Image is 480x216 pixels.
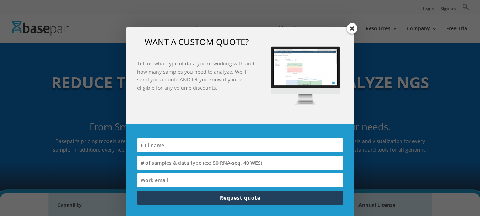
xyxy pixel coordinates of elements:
input: Work email [137,173,343,187]
input: Full name [137,138,343,152]
span: Request quote [220,194,260,201]
input: # of samples & data type (ex: 50 RNA-seq, 40 WES) [137,156,343,170]
button: Request quote [137,191,343,205]
span: WANT A CUSTOM QUOTE? [145,36,249,48]
strong: Tell us what type of data you're working with and how many samples you need to analyze. We'll sen... [137,60,254,91]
